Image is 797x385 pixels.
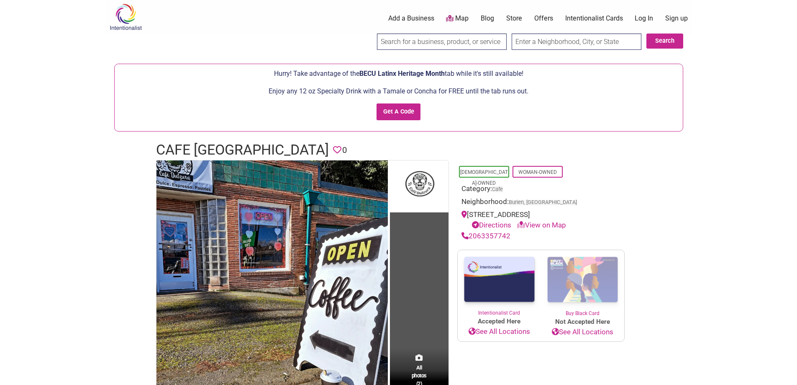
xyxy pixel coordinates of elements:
span: 0 [342,144,347,157]
a: Add a Business [388,14,434,23]
input: Enter a Neighborhood, City, or State [512,34,641,50]
a: [DEMOGRAPHIC_DATA]-Owned [460,169,508,186]
button: Search [646,34,683,49]
a: See All Locations [541,327,624,338]
a: 2063357742 [461,232,510,240]
div: Category: [461,183,620,196]
p: Enjoy any 12 oz Specialty Drink with a Tamale or Concha for FREE until the tab runs out. [119,86,679,97]
a: Directions [472,221,511,229]
a: Intentionalist Cards [565,14,623,23]
img: Intentionalist [106,3,146,31]
div: Neighborhood: [461,196,620,209]
span: Burien, [GEOGRAPHIC_DATA] [509,200,577,205]
span: BECU Latinx Heritage Month [359,70,445,78]
div: [STREET_ADDRESS] [461,209,620,231]
a: See All Locations [458,326,541,337]
a: Log In [635,14,653,23]
span: Not Accepted Here [541,317,624,327]
span: You must be logged in to save favorites. [333,144,341,157]
a: Woman-Owned [518,169,557,175]
a: Store [506,14,522,23]
a: Sign up [665,14,688,23]
a: Map [446,14,469,23]
input: Search for a business, product, or service [377,34,507,50]
span: Accepted Here [458,317,541,326]
a: Buy Black Card [541,250,624,317]
a: Cafe [492,186,503,192]
a: Intentionalist Card [458,250,541,317]
a: View on Map [517,221,566,229]
img: Buy Black Card [541,250,624,310]
p: Hurry! Take advantage of the tab while it's still available! [119,68,679,79]
input: Get A Code [377,103,420,121]
a: Offers [534,14,553,23]
img: Intentionalist Card [458,250,541,309]
a: Blog [481,14,494,23]
h1: Cafe [GEOGRAPHIC_DATA] [156,140,329,160]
